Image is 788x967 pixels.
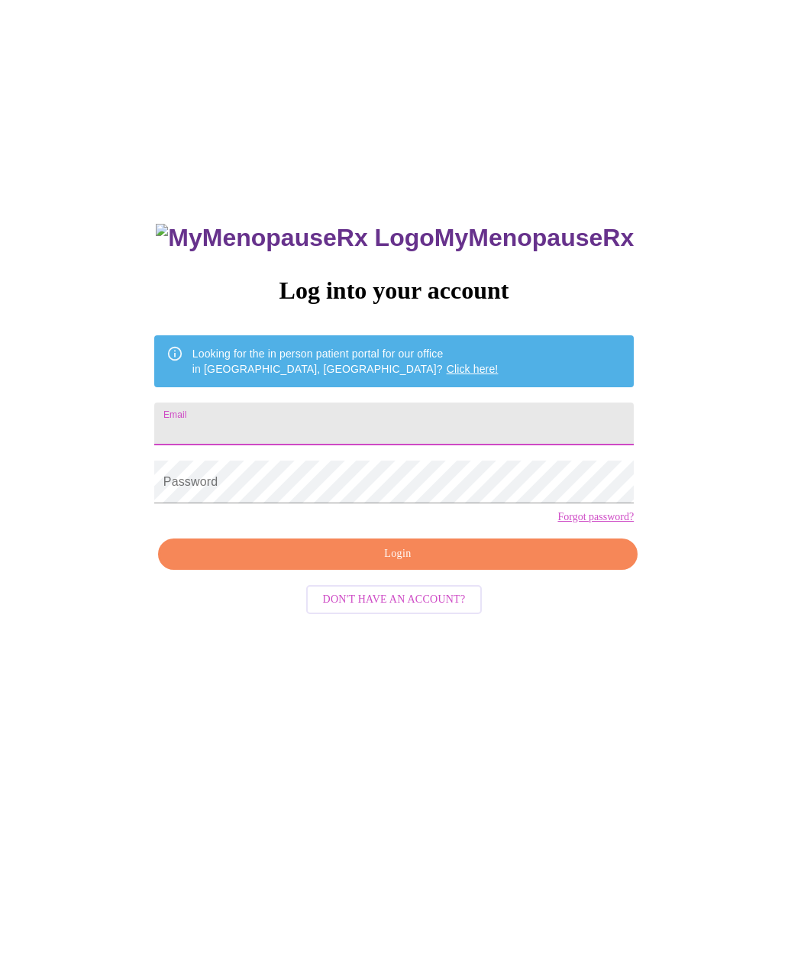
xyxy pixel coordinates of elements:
a: Don't have an account? [302,592,486,605]
img: MyMenopauseRx Logo [156,224,434,252]
h3: Log into your account [154,277,634,305]
span: Don't have an account? [323,590,466,610]
h3: MyMenopauseRx [156,224,634,252]
a: Click here! [447,363,499,375]
div: Looking for the in person patient portal for our office in [GEOGRAPHIC_DATA], [GEOGRAPHIC_DATA]? [192,340,499,383]
button: Don't have an account? [306,585,483,615]
a: Forgot password? [557,511,634,523]
button: Login [158,538,638,570]
span: Login [176,545,620,564]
